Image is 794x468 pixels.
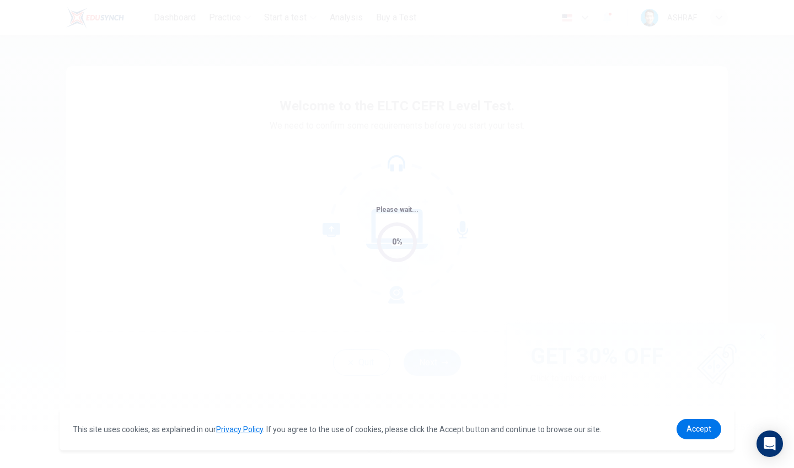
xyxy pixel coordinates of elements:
a: Privacy Policy [216,425,263,434]
span: Accept [686,424,711,433]
a: dismiss cookie message [677,419,721,439]
span: This site uses cookies, as explained in our . If you agree to the use of cookies, please click th... [73,425,602,434]
div: cookieconsent [60,408,734,450]
div: Open Intercom Messenger [757,430,783,457]
span: Please wait... [376,206,419,214]
div: 0% [392,236,403,248]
